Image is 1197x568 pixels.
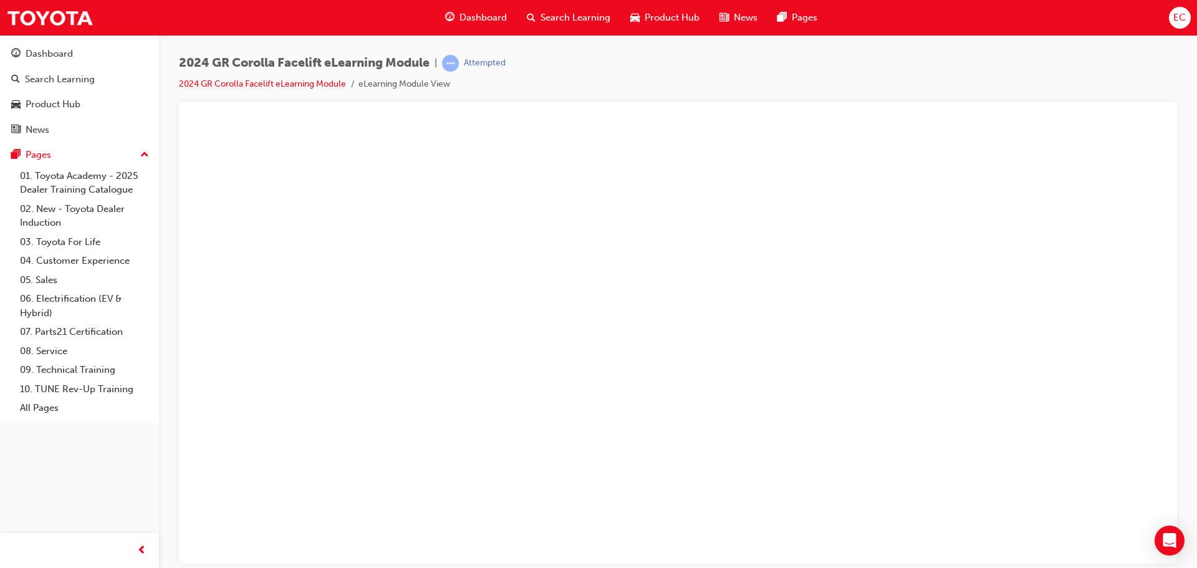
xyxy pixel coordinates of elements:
a: guage-iconDashboard [435,5,517,31]
a: News [5,118,154,142]
div: Attempted [464,57,506,69]
a: 05. Sales [15,271,154,290]
span: car-icon [11,99,21,110]
span: guage-icon [11,49,21,60]
a: search-iconSearch Learning [517,5,620,31]
span: news-icon [11,125,21,136]
button: EC [1169,7,1191,29]
a: 03. Toyota For Life [15,233,154,252]
button: Pages [5,143,154,166]
a: 2024 GR Corolla Facelift eLearning Module [179,79,346,89]
a: 01. Toyota Academy - 2025 Dealer Training Catalogue [15,166,154,200]
span: car-icon [630,10,640,26]
a: All Pages [15,398,154,418]
span: Dashboard [459,11,507,25]
span: news-icon [719,10,729,26]
a: Product Hub [5,93,154,116]
li: eLearning Module View [358,77,450,92]
span: Pages [792,11,817,25]
a: 09. Technical Training [15,360,154,380]
span: | [435,56,437,70]
span: pages-icon [777,10,787,26]
span: 2024 GR Corolla Facelift eLearning Module [179,56,430,70]
a: car-iconProduct Hub [620,5,709,31]
div: Open Intercom Messenger [1155,526,1185,556]
span: guage-icon [445,10,454,26]
div: News [26,123,49,137]
span: pages-icon [11,150,21,161]
a: news-iconNews [709,5,767,31]
div: Dashboard [26,47,73,61]
a: Dashboard [5,42,154,65]
span: EC [1173,11,1186,25]
span: Product Hub [645,11,699,25]
a: pages-iconPages [767,5,827,31]
span: Search Learning [541,11,610,25]
div: Product Hub [26,97,80,112]
div: Search Learning [25,72,95,87]
span: prev-icon [137,543,147,559]
a: 04. Customer Experience [15,251,154,271]
span: learningRecordVerb_ATTEMPT-icon [442,55,459,72]
button: DashboardSearch LearningProduct HubNews [5,40,154,143]
span: search-icon [11,74,20,85]
a: 02. New - Toyota Dealer Induction [15,200,154,233]
img: Trak [6,4,94,32]
div: Pages [26,148,51,162]
span: News [734,11,757,25]
a: 10. TUNE Rev-Up Training [15,380,154,399]
span: search-icon [527,10,536,26]
a: Search Learning [5,68,154,91]
a: 08. Service [15,342,154,361]
span: up-icon [140,147,149,163]
a: 07. Parts21 Certification [15,322,154,342]
a: 06. Electrification (EV & Hybrid) [15,289,154,322]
